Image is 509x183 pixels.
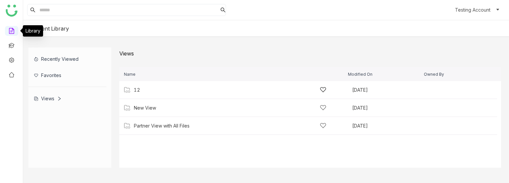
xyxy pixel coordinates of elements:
img: View [124,87,131,93]
a: New View [134,105,156,111]
button: account_circleTesting Account [443,5,501,15]
div: [DATE] [352,88,421,92]
img: logo [6,5,18,17]
span: Testing Account [455,6,490,14]
div: Favorites [28,67,106,83]
a: Partner View with All Files [134,123,190,129]
a: 12 [134,87,140,93]
span: Owned By [424,72,444,76]
div: Views [34,96,62,101]
img: View [124,123,131,129]
div: Recently Viewed [28,51,106,67]
div: [DATE] [352,124,421,128]
div: Content Library [30,25,79,32]
div: [DATE] [352,106,421,110]
span: Modified On [348,72,372,76]
img: View [124,105,131,111]
i: account_circle [444,6,452,14]
span: Name [121,72,136,76]
div: Views [119,50,134,57]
